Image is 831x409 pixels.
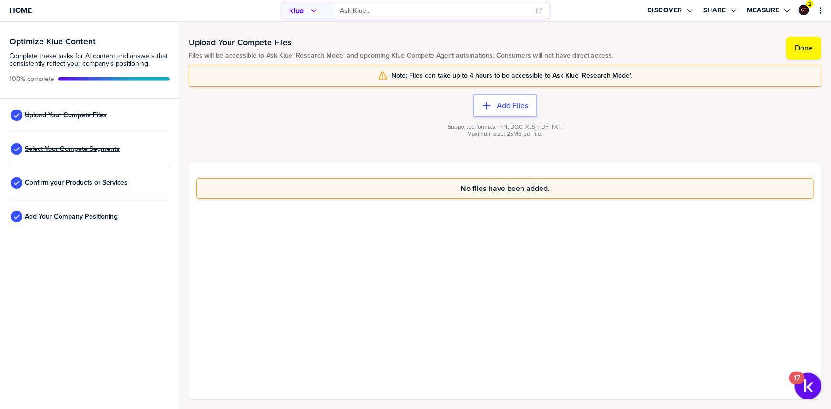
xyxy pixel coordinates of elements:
span: Confirm your Products or Services [25,179,128,187]
span: Note: Files can take up to 4 hours to be accessible to Ask Klue 'Research Mode'. [391,72,632,80]
label: Measure [747,6,780,15]
label: Add Files [497,101,529,110]
img: ee1355cada6433fc92aa15fbfe4afd43-sml.png [800,6,808,14]
h3: Optimize Klue Content [10,37,170,46]
label: Share [703,6,726,15]
button: Open Resource Center, 17 new notifications [795,373,821,399]
span: Complete these tasks for AI content and answers that consistently reflect your company’s position... [10,52,170,68]
div: 17 [794,378,800,390]
h1: Upload Your Compete Files [189,37,613,48]
span: Add Your Company Positioning [25,213,118,220]
span: No files have been added. [461,184,550,192]
button: Done [786,37,821,60]
label: Done [795,43,813,53]
span: 2 [809,0,812,8]
label: Discover [647,6,682,15]
span: Home [10,6,32,14]
span: Maximum size: 25MB per file. [468,130,543,138]
span: Select Your Compete Segments [25,145,120,153]
input: Ask Klue... [340,3,530,19]
button: Add Files [473,94,537,117]
span: Upload Your Compete Files [25,111,107,119]
span: Active [10,75,54,83]
div: Graham Tutti [799,5,809,15]
a: Edit Profile [798,4,810,16]
span: Supported formats: PPT, DOC, XLS, PDF, TXT. [448,123,562,130]
span: Files will be accessible to Ask Klue 'Research Mode' and upcoming Klue Compete Agent automations.... [189,52,613,60]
